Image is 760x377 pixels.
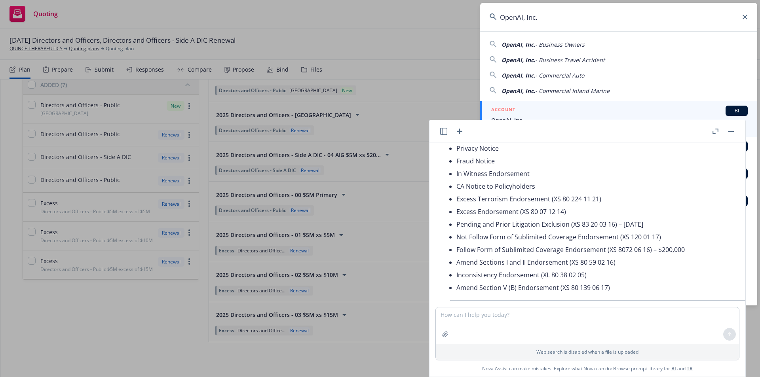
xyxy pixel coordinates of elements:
[502,56,535,64] span: OpenAI, Inc.
[480,101,757,137] a: ACCOUNTBIOpenAI, Inc.OpenAI OpCo LLC
[480,3,757,31] input: Search...
[687,365,693,372] a: TR
[441,349,734,355] p: Web search is disabled when a file is uploaded
[535,87,610,95] span: - Commercial Inland Marine
[491,106,515,115] h5: ACCOUNT
[535,56,605,64] span: - Business Travel Accident
[491,116,748,124] span: OpenAI, Inc.
[502,72,535,79] span: OpenAI, Inc.
[535,72,584,79] span: - Commercial Auto
[535,41,585,48] span: - Business Owners
[502,41,535,48] span: OpenAI, Inc.
[729,107,745,114] span: BI
[671,365,676,372] a: BI
[433,360,742,377] span: Nova Assist can make mistakes. Explore what Nova can do: Browse prompt library for and
[502,87,535,95] span: OpenAI, Inc.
